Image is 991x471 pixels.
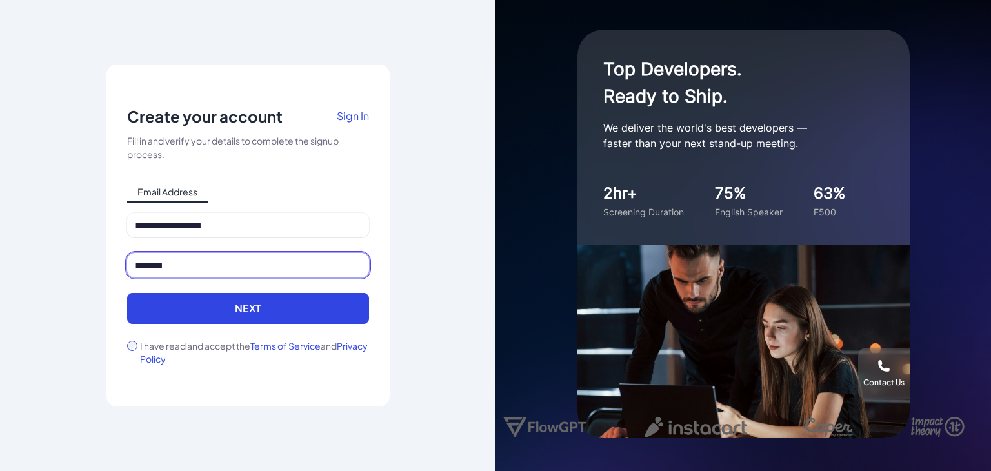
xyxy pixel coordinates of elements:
button: Contact Us [858,348,910,399]
div: Fill in and verify your details to complete the signup process. [127,134,369,161]
div: 63% [814,182,846,205]
div: 75% [715,182,783,205]
span: Sign In [337,109,369,123]
div: English Speaker [715,205,783,219]
div: Screening Duration [603,205,684,219]
p: Create your account [127,106,283,126]
span: Email Address [127,182,208,203]
div: 2hr+ [603,182,684,205]
p: We deliver the world's best developers — faster than your next stand-up meeting. [603,120,861,151]
button: Next [127,293,369,324]
div: F500 [814,205,846,219]
a: Sign In [337,106,369,134]
h1: Top Developers. Ready to Ship. [603,55,861,110]
span: Terms of Service [250,340,321,352]
label: I have read and accept the and [140,339,369,365]
div: Contact Us [863,377,905,388]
